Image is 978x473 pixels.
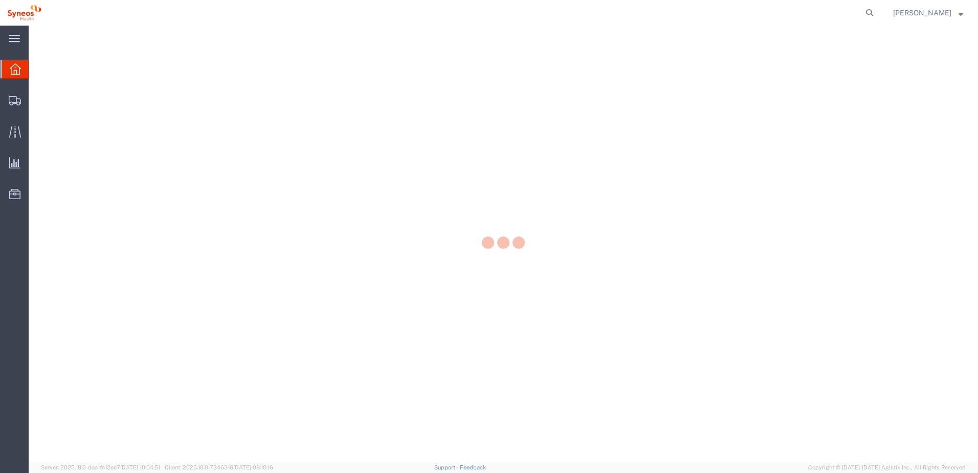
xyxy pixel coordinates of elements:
[893,7,951,18] span: Natan Tateishi
[120,464,160,470] span: [DATE] 10:04:51
[165,464,273,470] span: Client: 2025.18.0-7346316
[808,463,966,472] span: Copyright © [DATE]-[DATE] Agistix Inc., All Rights Reserved
[460,464,486,470] a: Feedback
[41,464,160,470] span: Server: 2025.18.0-daa1fe12ee7
[7,5,41,20] img: logo
[893,7,964,19] button: [PERSON_NAME]
[434,464,460,470] a: Support
[233,464,273,470] span: [DATE] 08:10:16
